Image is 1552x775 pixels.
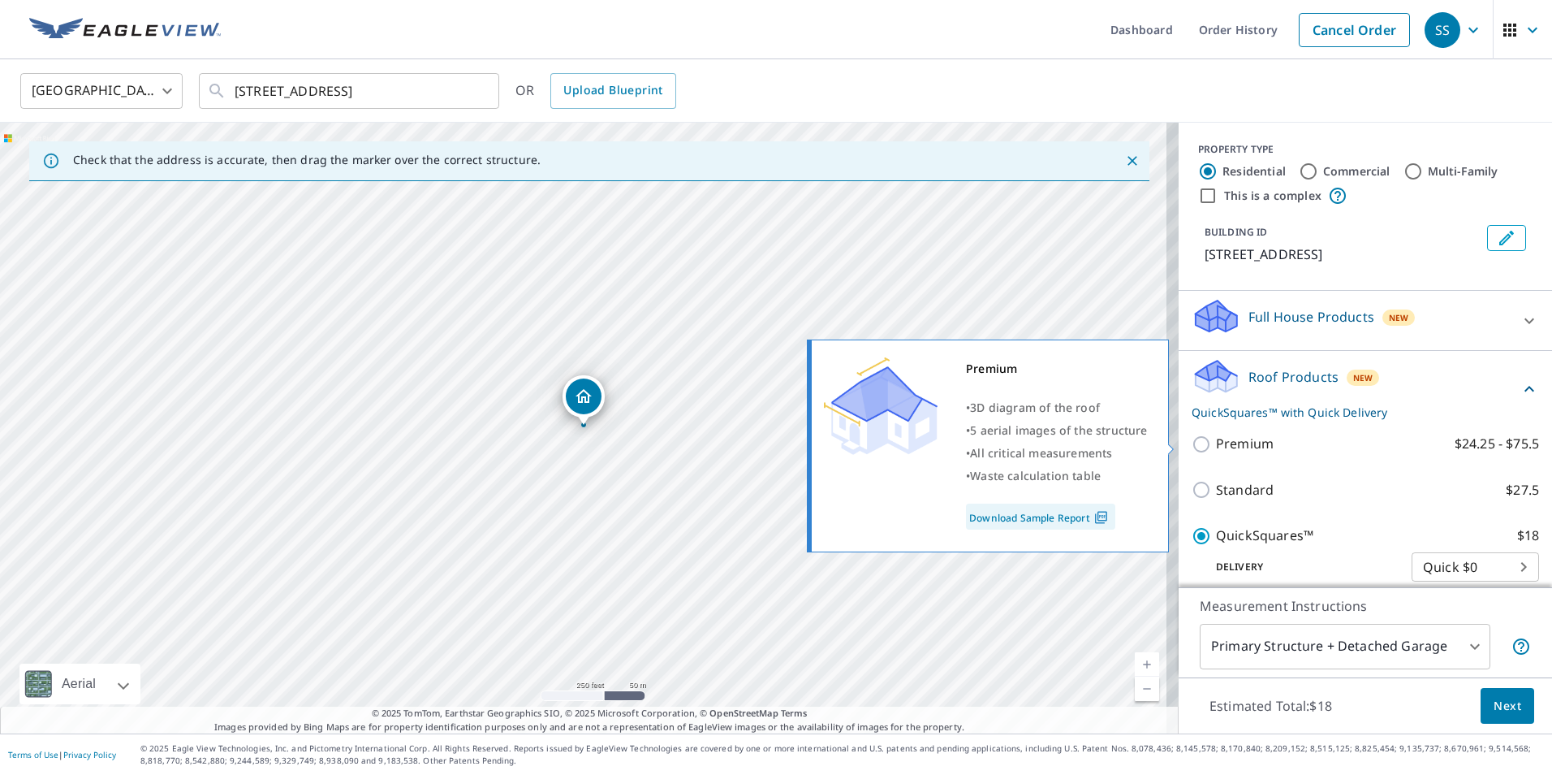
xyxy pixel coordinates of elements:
[8,750,116,760] p: |
[63,749,116,760] a: Privacy Policy
[1517,526,1539,546] p: $18
[1216,434,1274,454] p: Premium
[709,707,778,719] a: OpenStreetMap
[1494,696,1521,717] span: Next
[235,68,466,114] input: Search by address or latitude-longitude
[970,422,1147,438] span: 5 aerial images of the structure
[1135,677,1159,701] a: Current Level 17, Zoom Out
[515,73,676,109] div: OR
[1192,357,1539,421] div: Roof ProductsNewQuickSquares™ with Quick Delivery
[1224,188,1321,204] label: This is a complex
[1192,560,1412,574] p: Delivery
[29,18,221,42] img: EV Logo
[966,465,1148,487] div: •
[1196,688,1345,724] p: Estimated Total: $18
[57,664,101,704] div: Aerial
[1248,367,1339,387] p: Roof Products
[1122,150,1143,171] button: Close
[1511,637,1531,656] span: Your report will include the primary structure and a detached garage if one exists.
[1299,13,1410,47] a: Cancel Order
[1412,544,1539,590] div: Quick $0
[1428,163,1498,180] label: Multi-Family
[73,153,541,167] p: Check that the address is accurate, then drag the marker over the correct structure.
[1455,434,1539,454] p: $24.25 - $75.5
[1198,142,1533,157] div: PROPERTY TYPE
[1222,163,1286,180] label: Residential
[1200,624,1490,669] div: Primary Structure + Detached Garage
[966,396,1148,419] div: •
[824,357,938,455] img: Premium
[1248,307,1374,327] p: Full House Products
[1425,12,1460,48] div: SS
[970,400,1100,415] span: 3D diagram of the roof
[1090,510,1112,525] img: Pdf Icon
[372,707,808,721] span: © 2025 TomTom, Earthstar Geographics SIO, © 2025 Microsoft Corporation, ©
[970,468,1101,483] span: Waste calculation table
[1200,596,1531,616] p: Measurement Instructions
[1216,480,1274,500] p: Standard
[20,68,183,114] div: [GEOGRAPHIC_DATA]
[1135,652,1159,677] a: Current Level 17, Zoom In
[563,375,605,426] div: Dropped pin, building 1, Residential property, 30135 N 129th Gln Peoria, AZ 85383
[970,445,1112,461] span: All critical measurements
[1487,225,1526,251] button: Edit building 1
[1216,526,1313,546] p: QuickSquares™
[1323,163,1390,180] label: Commercial
[966,357,1148,380] div: Premium
[966,419,1148,442] div: •
[1205,245,1481,264] p: [STREET_ADDRESS]
[19,664,140,704] div: Aerial
[1506,480,1539,500] p: $27.5
[1481,688,1534,725] button: Next
[966,504,1115,530] a: Download Sample Report
[550,73,675,109] a: Upload Blueprint
[563,80,662,101] span: Upload Blueprint
[1192,404,1520,421] p: QuickSquares™ with Quick Delivery
[140,743,1544,767] p: © 2025 Eagle View Technologies, Inc. and Pictometry International Corp. All Rights Reserved. Repo...
[966,442,1148,465] div: •
[781,707,808,719] a: Terms
[1353,371,1373,384] span: New
[1192,297,1539,344] div: Full House ProductsNew
[8,749,58,760] a: Terms of Use
[1205,225,1267,239] p: BUILDING ID
[1389,311,1409,324] span: New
